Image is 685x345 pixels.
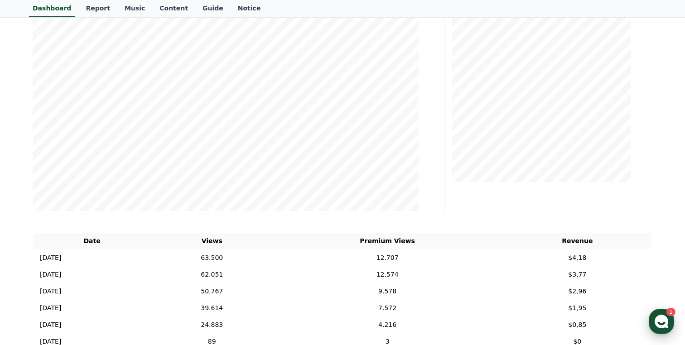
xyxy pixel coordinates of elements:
td: $0,85 [502,316,652,333]
p: [DATE] [40,320,61,330]
a: 1Messages [60,270,117,292]
td: 7.572 [272,300,502,316]
th: Date [33,233,151,249]
td: $4,18 [502,249,652,266]
p: [DATE] [40,303,61,313]
td: $1,95 [502,300,652,316]
td: 12.707 [272,249,502,266]
td: 39.614 [151,300,272,316]
td: 12.574 [272,266,502,283]
a: Settings [117,270,174,292]
td: 24.883 [151,316,272,333]
th: Revenue [502,233,652,249]
td: $2,96 [502,283,652,300]
td: 62.051 [151,266,272,283]
td: 63.500 [151,249,272,266]
th: Premium Views [272,233,502,249]
td: $3,77 [502,266,652,283]
p: [DATE] [40,270,61,279]
span: Settings [134,283,156,291]
span: Messages [75,284,102,291]
span: Home [23,283,39,291]
td: 4.216 [272,316,502,333]
a: Home [3,270,60,292]
td: 50.767 [151,283,272,300]
td: 9.578 [272,283,502,300]
p: [DATE] [40,253,61,263]
th: Views [151,233,272,249]
span: 1 [92,269,95,277]
p: [DATE] [40,287,61,296]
